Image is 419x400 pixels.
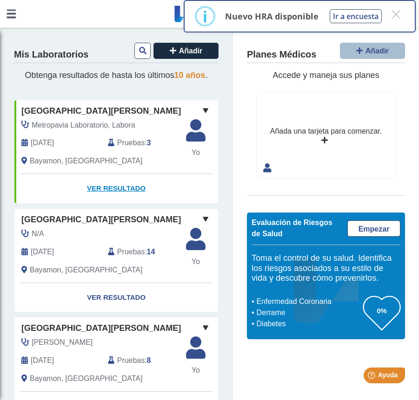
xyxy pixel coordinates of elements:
[270,126,382,137] div: Añada una tarjeta para comenzar.
[14,174,218,203] a: Ver Resultado
[101,355,187,366] div: :
[179,47,203,55] span: Añadir
[21,213,181,226] span: [GEOGRAPHIC_DATA][PERSON_NAME]
[32,228,44,239] span: N/A
[366,47,389,55] span: Añadir
[32,337,93,348] span: Melendez Ayala, Raul
[31,355,54,366] span: 2025-05-06
[14,283,218,312] a: Ver Resultado
[247,49,316,60] h4: Planes Médicos
[254,307,363,318] li: Derrame
[359,225,390,233] span: Empezar
[147,248,155,256] b: 14
[363,305,400,316] h3: 0%
[180,147,211,158] span: Yo
[25,71,207,80] span: Obtenga resultados de hasta los últimos .
[21,322,181,335] span: [GEOGRAPHIC_DATA][PERSON_NAME]
[117,137,145,148] span: Pruebas
[30,155,142,167] span: Bayamon, PR
[30,373,142,384] span: Bayamon, PR
[336,364,409,390] iframe: Help widget launcher
[252,219,333,238] span: Evaluación de Riesgos de Salud
[252,253,400,284] h5: Toma el control de su salud. Identifica los riesgos asociados a su estilo de vida y descubre cómo...
[387,6,404,23] button: Close this dialog
[101,246,187,258] div: :
[254,296,363,307] li: Enfermedad Coronaria
[32,120,135,131] span: Metropavia Laboratorio, Labora
[330,9,382,23] button: Ir a encuesta
[153,43,219,59] button: Añadir
[147,356,151,364] b: 8
[174,71,206,80] span: 10 años
[14,49,88,60] h4: Mis Laboratorios
[117,246,145,258] span: Pruebas
[101,137,187,148] div: :
[340,43,405,59] button: Añadir
[180,256,211,267] span: Yo
[180,365,211,376] span: Yo
[273,71,379,80] span: Accede y maneja sus planes
[225,11,319,22] p: Nuevo HRA disponible
[31,246,54,258] span: 2025-07-10
[203,8,207,25] div: i
[254,318,363,329] li: Diabetes
[117,355,145,366] span: Pruebas
[31,137,54,148] span: 2025-09-16
[21,105,181,117] span: [GEOGRAPHIC_DATA][PERSON_NAME]
[30,265,142,276] span: Bayamon, PR
[347,220,400,237] a: Empezar
[147,139,151,147] b: 3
